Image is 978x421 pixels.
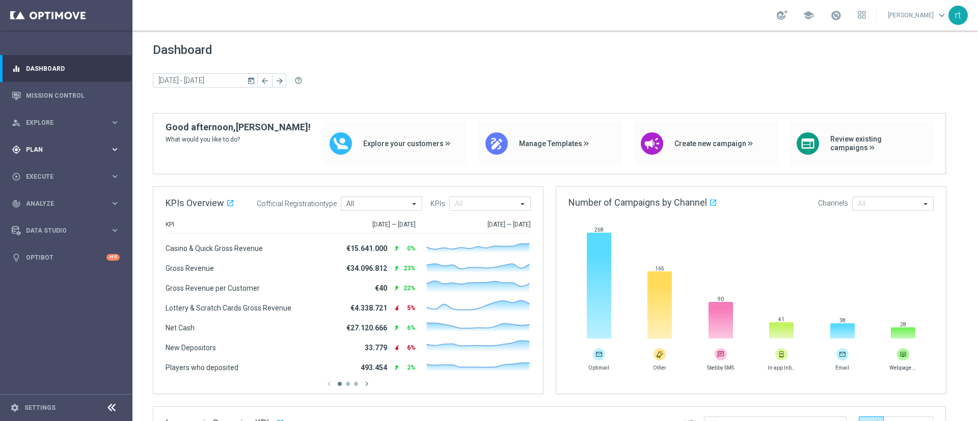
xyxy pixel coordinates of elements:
div: Execute [12,172,110,181]
a: Optibot [26,244,106,271]
button: track_changes Analyze keyboard_arrow_right [11,200,120,208]
button: gps_fixed Plan keyboard_arrow_right [11,146,120,154]
i: track_changes [12,199,21,208]
i: keyboard_arrow_right [110,172,120,181]
button: Mission Control [11,92,120,100]
div: rt [948,6,968,25]
div: Data Studio [12,226,110,235]
div: Analyze [12,199,110,208]
a: [PERSON_NAME]keyboard_arrow_down [887,8,948,23]
span: keyboard_arrow_down [936,10,947,21]
i: gps_fixed [12,145,21,154]
span: Plan [26,147,110,153]
i: play_circle_outline [12,172,21,181]
i: person_search [12,118,21,127]
a: Mission Control [26,82,120,109]
a: Dashboard [26,55,120,82]
button: Data Studio keyboard_arrow_right [11,227,120,235]
span: Data Studio [26,228,110,234]
i: settings [10,403,19,412]
i: keyboard_arrow_right [110,226,120,235]
div: Plan [12,145,110,154]
div: Explore [12,118,110,127]
i: equalizer [12,64,21,73]
span: Execute [26,174,110,180]
i: keyboard_arrow_right [110,118,120,127]
span: Analyze [26,201,110,207]
div: Dashboard [12,55,120,82]
button: equalizer Dashboard [11,65,120,73]
i: keyboard_arrow_right [110,199,120,208]
div: +10 [106,254,120,261]
i: lightbulb [12,253,21,262]
div: Mission Control [12,82,120,109]
button: lightbulb Optibot +10 [11,254,120,262]
button: person_search Explore keyboard_arrow_right [11,119,120,127]
div: Optibot [12,244,120,271]
span: Explore [26,120,110,126]
i: keyboard_arrow_right [110,145,120,154]
a: Settings [24,405,56,411]
button: play_circle_outline Execute keyboard_arrow_right [11,173,120,181]
span: school [803,10,814,21]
